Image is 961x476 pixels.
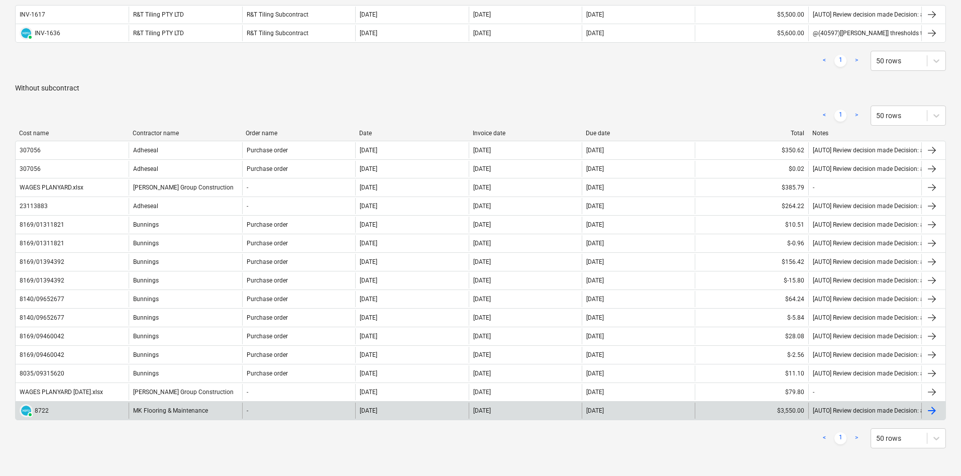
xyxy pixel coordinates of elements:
[35,30,60,37] div: INV-1636
[818,55,830,67] a: Previous page
[247,407,248,414] div: -
[360,407,377,414] div: [DATE]
[586,258,604,265] div: [DATE]
[129,161,242,177] div: Adheseal
[695,161,808,177] div: $0.02
[129,347,242,363] div: Bunnings
[473,351,491,358] div: [DATE]
[20,11,45,18] div: INV-1617
[20,240,64,247] div: 8169/01311821
[586,333,604,340] div: [DATE]
[247,203,248,210] div: -
[360,333,377,340] div: [DATE]
[586,11,604,18] div: [DATE]
[20,277,64,284] div: 8169/01394392
[473,130,578,137] div: Invoice date
[247,221,288,228] div: Purchase order
[133,130,238,137] div: Contractor name
[359,130,465,137] div: Date
[129,384,242,400] div: [PERSON_NAME] Group Construction
[818,432,830,444] a: Previous page
[586,277,604,284] div: [DATE]
[20,370,64,377] div: 8035/09315620
[850,110,863,122] a: Next page
[360,203,377,210] div: [DATE]
[586,30,604,37] div: [DATE]
[129,403,242,419] div: MK Flooring & Maintenance
[834,110,846,122] a: Page 1 is your current page
[834,55,846,67] a: Page 1 is your current page
[586,240,604,247] div: [DATE]
[586,389,604,396] div: [DATE]
[473,370,491,377] div: [DATE]
[695,365,808,382] div: $11.10
[20,147,41,154] div: 307056
[586,130,691,137] div: Due date
[360,351,377,358] div: [DATE]
[247,277,288,284] div: Purchase order
[695,328,808,344] div: $28.08
[19,130,125,137] div: Cost name
[129,254,242,270] div: Bunnings
[586,147,604,154] div: [DATE]
[129,217,242,233] div: Bunnings
[813,184,814,191] div: -
[473,221,491,228] div: [DATE]
[246,130,351,137] div: Order name
[695,25,808,41] div: $5,600.00
[35,407,49,414] div: 8722
[21,28,31,38] img: xero.svg
[20,203,48,210] div: 23113883
[247,240,288,247] div: Purchase order
[360,11,377,18] div: [DATE]
[813,389,814,396] div: -
[247,165,288,172] div: Purchase order
[473,407,491,414] div: [DATE]
[850,55,863,67] a: Next page
[473,277,491,284] div: [DATE]
[15,83,946,93] p: Without subcontract
[473,314,491,321] div: [DATE]
[695,217,808,233] div: $10.51
[360,389,377,396] div: [DATE]
[586,296,604,303] div: [DATE]
[360,147,377,154] div: [DATE]
[473,333,491,340] div: [DATE]
[20,314,64,321] div: 8140/09652677
[473,11,491,18] div: [DATE]
[247,184,248,191] div: -
[20,221,64,228] div: 8169/01311821
[129,25,242,41] div: R&T Tiling PTY LTD
[695,347,808,363] div: $-2.56
[20,165,41,172] div: 307056
[129,7,242,23] div: R&T Tiling PTY LTD
[695,235,808,251] div: $-0.96
[473,30,491,37] div: [DATE]
[247,296,288,303] div: Purchase order
[129,291,242,307] div: Bunnings
[247,351,288,358] div: Purchase order
[473,165,491,172] div: [DATE]
[360,277,377,284] div: [DATE]
[473,203,491,210] div: [DATE]
[129,365,242,382] div: Bunnings
[586,203,604,210] div: [DATE]
[360,221,377,228] div: [DATE]
[360,370,377,377] div: [DATE]
[473,258,491,265] div: [DATE]
[473,147,491,154] div: [DATE]
[586,221,604,228] div: [DATE]
[695,142,808,158] div: $350.62
[695,384,808,400] div: $79.80
[586,184,604,191] div: [DATE]
[360,184,377,191] div: [DATE]
[247,389,248,396] div: -
[129,235,242,251] div: Bunnings
[850,432,863,444] a: Next page
[247,370,288,377] div: Purchase order
[20,27,33,40] div: Invoice has been synced with Xero and its status is currently PAID
[473,389,491,396] div: [DATE]
[695,291,808,307] div: $64.24
[360,30,377,37] div: [DATE]
[20,389,103,396] div: WAGES PLANYARD [DATE].xlsx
